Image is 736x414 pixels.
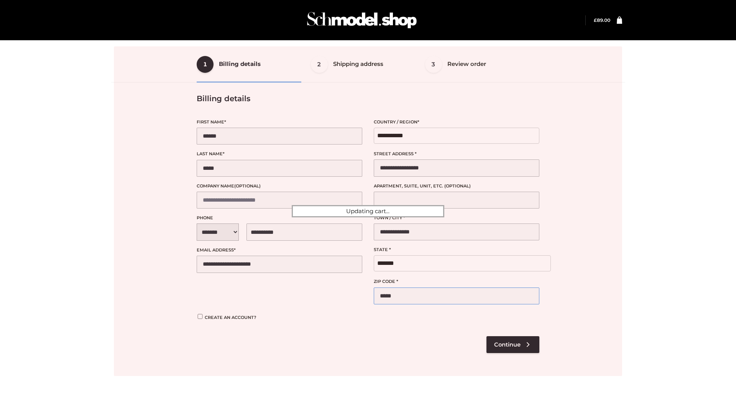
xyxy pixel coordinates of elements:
div: Updating cart... [292,205,444,217]
span: £ [594,17,597,23]
a: £89.00 [594,17,610,23]
bdi: 89.00 [594,17,610,23]
img: Schmodel Admin 964 [304,5,419,35]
